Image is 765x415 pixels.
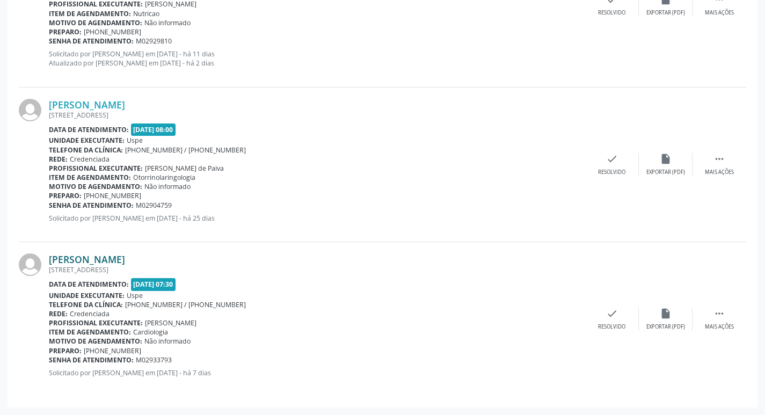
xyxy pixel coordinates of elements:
[660,308,672,319] i: insert_drive_file
[133,173,195,182] span: Otorrinolaringologia
[49,111,585,120] div: [STREET_ADDRESS]
[49,214,585,223] p: Solicitado por [PERSON_NAME] em [DATE] - há 25 dias
[127,136,143,145] span: Uspe
[606,308,618,319] i: check
[705,169,734,176] div: Mais ações
[49,327,131,337] b: Item de agendamento:
[49,99,125,111] a: [PERSON_NAME]
[145,318,196,327] span: [PERSON_NAME]
[49,49,585,68] p: Solicitado por [PERSON_NAME] em [DATE] - há 11 dias Atualizado por [PERSON_NAME] em [DATE] - há 2...
[606,153,618,165] i: check
[49,280,129,289] b: Data de atendimento:
[49,125,129,134] b: Data de atendimento:
[125,300,246,309] span: [PHONE_NUMBER] / [PHONE_NUMBER]
[646,169,685,176] div: Exportar (PDF)
[49,318,143,327] b: Profissional executante:
[49,37,134,46] b: Senha de atendimento:
[49,27,82,37] b: Preparo:
[19,253,41,276] img: img
[705,323,734,331] div: Mais ações
[49,291,125,300] b: Unidade executante:
[49,18,142,27] b: Motivo de agendamento:
[19,99,41,121] img: img
[49,136,125,145] b: Unidade executante:
[49,191,82,200] b: Preparo:
[713,153,725,165] i: 
[84,346,141,355] span: [PHONE_NUMBER]
[136,355,172,365] span: M02933793
[49,265,585,274] div: [STREET_ADDRESS]
[49,182,142,191] b: Motivo de agendamento:
[49,253,125,265] a: [PERSON_NAME]
[70,155,110,164] span: Credenciada
[127,291,143,300] span: Uspe
[131,278,176,290] span: [DATE] 07:30
[70,309,110,318] span: Credenciada
[145,164,224,173] span: [PERSON_NAME] de Paiva
[133,9,159,18] span: Nutricao
[49,9,131,18] b: Item de agendamento:
[49,173,131,182] b: Item de agendamento:
[705,9,734,17] div: Mais ações
[646,9,685,17] div: Exportar (PDF)
[49,346,82,355] b: Preparo:
[49,201,134,210] b: Senha de atendimento:
[133,327,168,337] span: Cardiologia
[49,337,142,346] b: Motivo de agendamento:
[713,308,725,319] i: 
[49,355,134,365] b: Senha de atendimento:
[125,145,246,155] span: [PHONE_NUMBER] / [PHONE_NUMBER]
[49,145,123,155] b: Telefone da clínica:
[84,27,141,37] span: [PHONE_NUMBER]
[598,323,625,331] div: Resolvido
[136,201,172,210] span: M02904759
[646,323,685,331] div: Exportar (PDF)
[49,368,585,377] p: Solicitado por [PERSON_NAME] em [DATE] - há 7 dias
[49,300,123,309] b: Telefone da clínica:
[144,182,191,191] span: Não informado
[49,155,68,164] b: Rede:
[598,9,625,17] div: Resolvido
[84,191,141,200] span: [PHONE_NUMBER]
[131,123,176,136] span: [DATE] 08:00
[144,337,191,346] span: Não informado
[49,309,68,318] b: Rede:
[136,37,172,46] span: M02929810
[49,164,143,173] b: Profissional executante:
[660,153,672,165] i: insert_drive_file
[598,169,625,176] div: Resolvido
[144,18,191,27] span: Não informado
